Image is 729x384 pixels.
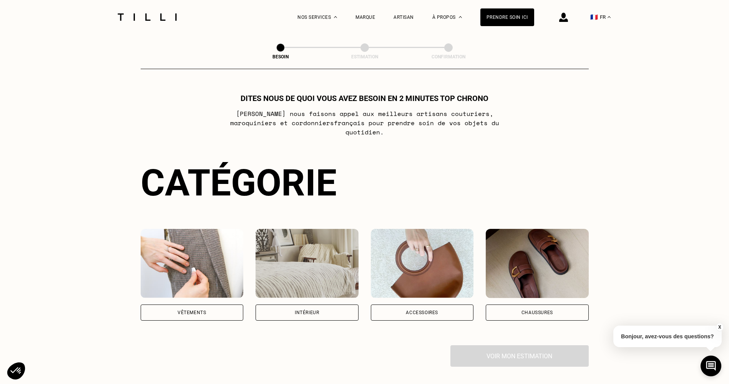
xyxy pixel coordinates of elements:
div: Confirmation [410,54,487,60]
div: Catégorie [141,161,589,204]
div: Chaussures [521,310,553,315]
img: Accessoires [371,229,474,298]
img: Menu déroulant à propos [459,16,462,18]
img: Menu déroulant [334,16,337,18]
div: Accessoires [406,310,438,315]
p: [PERSON_NAME] nous faisons appel aux meilleurs artisans couturiers , maroquiniers et cordonniers ... [212,109,517,137]
div: Vêtements [178,310,206,315]
img: Chaussures [486,229,589,298]
span: 🇫🇷 [590,13,598,21]
img: icône connexion [559,13,568,22]
p: Bonjour, avez-vous des questions? [613,326,722,347]
button: X [716,323,723,331]
a: Artisan [394,15,414,20]
img: menu déroulant [608,16,611,18]
div: Besoin [242,54,319,60]
img: Logo du service de couturière Tilli [115,13,179,21]
a: Prendre soin ici [480,8,534,26]
img: Vêtements [141,229,244,298]
img: Intérieur [256,229,359,298]
h1: Dites nous de quoi vous avez besoin en 2 minutes top chrono [241,94,488,103]
a: Marque [355,15,375,20]
div: Intérieur [295,310,319,315]
div: Estimation [326,54,403,60]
